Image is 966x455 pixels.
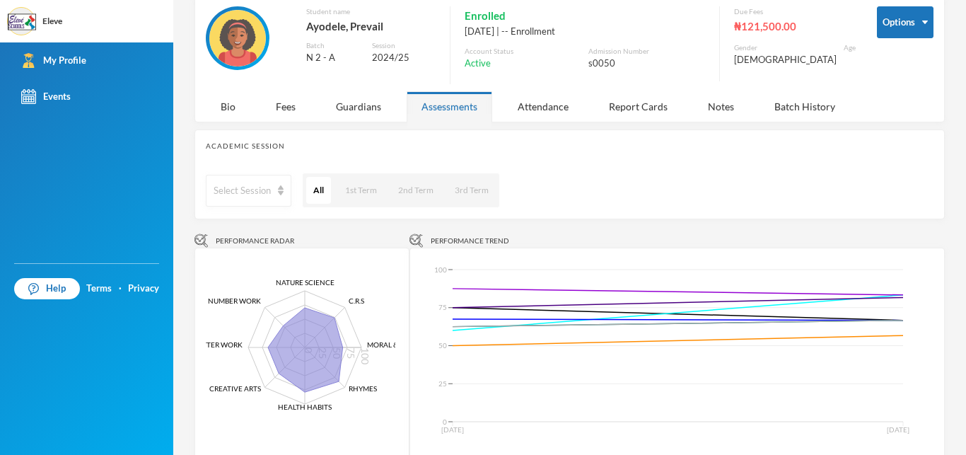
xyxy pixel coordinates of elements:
div: 2024/25 [372,51,436,65]
div: Eleve [42,15,62,28]
div: Gender [734,42,837,53]
div: Session [372,40,436,51]
tspan: NATURE SCIENCE [276,278,334,287]
tspan: 75 [345,347,357,359]
tspan: 100 [434,265,447,274]
div: Fees [261,91,310,122]
tspan: CREATIVE ARTS [209,384,261,393]
div: Account Status [465,46,581,57]
tspan: NUMBER WORK [208,296,261,305]
span: Active [465,57,491,71]
tspan: 100 [359,347,371,364]
div: · [119,282,122,296]
div: Academic Session [206,141,933,151]
tspan: 50 [331,347,343,359]
tspan: HEALTH HABITS [278,403,332,411]
div: Attendance [503,91,583,122]
div: Assessments [407,91,492,122]
tspan: [DATE] [887,425,909,434]
tspan: C.R.S [349,296,364,305]
div: Bio [206,91,250,122]
div: Batch [306,40,361,51]
button: All [306,177,331,204]
button: Options [877,6,933,38]
div: Report Cards [594,91,682,122]
div: Events [21,89,71,104]
button: 1st Term [338,177,384,204]
div: N 2 - A [306,51,361,65]
img: logo [8,8,36,36]
div: Due Fees [734,6,856,17]
tspan: 50 [438,341,447,350]
tspan: [DATE] [441,425,464,434]
tspan: MORAL & SOC. NORMS [367,340,442,349]
span: Enrolled [465,6,506,25]
div: My Profile [21,53,86,68]
tspan: RHYMES [349,384,377,393]
tspan: LETTER WORK [194,340,243,349]
button: 3rd Term [448,177,496,204]
tspan: 0 [443,417,447,426]
div: Notes [693,91,749,122]
a: Help [14,278,80,299]
tspan: 25 [438,379,447,388]
div: ₦121,500.00 [734,17,856,35]
div: Admission Number [588,46,705,57]
div: Ayodele, Prevail [306,17,436,35]
a: Privacy [128,282,159,296]
span: Performance Radar [216,236,294,246]
div: Guardians [321,91,396,122]
span: Performance Trend [431,236,509,246]
img: STUDENT [209,10,266,67]
tspan: 75 [438,304,447,312]
div: Select Session [214,184,271,198]
div: [DEMOGRAPHIC_DATA] [734,53,837,67]
div: Age [844,42,856,53]
a: Terms [86,282,112,296]
div: s0050 [588,57,705,71]
div: Student name [306,6,436,17]
button: 2nd Term [391,177,441,204]
div: Batch History [760,91,850,122]
div: [DATE] | -- Enrollment [465,25,705,39]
